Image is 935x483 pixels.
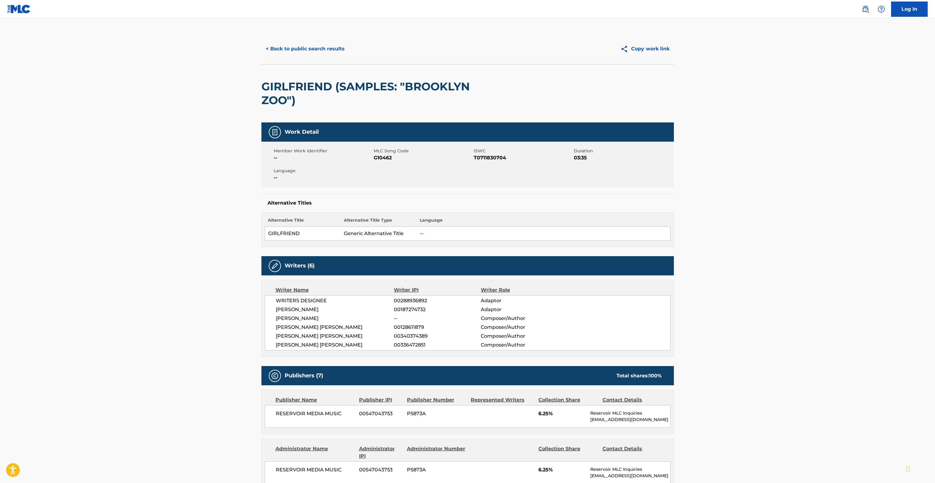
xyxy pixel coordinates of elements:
[602,445,662,460] div: Contact Details
[474,148,572,154] span: ISWC
[374,148,472,154] span: MLC Song Code
[274,154,372,162] span: --
[275,396,354,404] div: Publisher Name
[481,324,560,331] span: Composer/Author
[407,396,466,404] div: Publisher Number
[374,154,472,162] span: G10462
[268,200,668,206] h5: Alternative Titles
[265,217,341,227] th: Alternative Title
[276,341,394,349] span: [PERSON_NAME] [PERSON_NAME]
[359,445,402,460] div: Administrator IPI
[285,262,315,269] h5: Writers (6)
[649,373,662,379] span: 100 %
[276,324,394,331] span: [PERSON_NAME] [PERSON_NAME]
[276,410,355,417] span: RESERVOIR MEDIA MUSIC
[7,5,31,13] img: MLC Logo
[394,286,481,294] div: Writer IPI
[274,174,372,181] span: --
[407,466,466,474] span: P5873A
[359,396,402,404] div: Publisher IPI
[481,315,560,322] span: Composer/Author
[620,45,631,53] img: Copy work link
[538,445,598,460] div: Collection Share
[394,315,480,322] span: --
[276,466,355,474] span: RESERVOIR MEDIA MUSIC
[265,227,341,241] td: GIRLFRIEND
[417,227,670,241] td: --
[862,5,869,13] img: search
[590,466,670,473] p: Reservoir MLC Inquiries
[394,324,480,331] span: 00128611879
[602,396,662,404] div: Contact Details
[891,2,928,17] a: Log In
[285,372,323,379] h5: Publishers (7)
[878,5,885,13] img: help
[875,3,887,15] div: Help
[616,41,674,56] button: Copy work link
[271,129,279,136] img: Work Detail
[275,286,394,294] div: Writer Name
[359,466,402,474] span: 00547043753
[538,396,598,404] div: Collection Share
[394,332,480,340] span: 00340374389
[481,286,560,294] div: Writer Role
[276,297,394,304] span: WRITERS DESIGNEE
[904,454,935,483] iframe: Chat Widget
[394,341,480,349] span: 00336472851
[341,227,417,241] td: Generic Alternative Title
[261,80,509,107] h2: GIRLFRIEND (SAMPLES: "BROOKLYN ZOO")
[859,3,872,15] a: Public Search
[574,154,672,162] span: 03:35
[271,372,279,379] img: Publishers
[574,148,672,154] span: Duration
[481,332,560,340] span: Composer/Author
[394,306,480,313] span: 00187274732
[471,396,534,404] div: Represented Writers
[906,460,910,478] div: Drag
[417,217,670,227] th: Language
[407,410,466,417] span: P5873A
[407,445,466,460] div: Administrator Number
[617,372,662,379] div: Total shares:
[481,306,560,313] span: Adaptor
[590,410,670,416] p: Reservoir MLC Inquiries
[276,306,394,313] span: [PERSON_NAME]
[274,148,372,154] span: Member Work Identifier
[341,217,417,227] th: Alternative Title Type
[359,410,402,417] span: 00547043753
[261,41,349,56] button: < Back to public search results
[590,473,670,479] p: [EMAIL_ADDRESS][DOMAIN_NAME]
[481,297,560,304] span: Adaptor
[538,466,586,474] span: 6.25%
[276,315,394,322] span: [PERSON_NAME]
[474,154,572,162] span: T0711830704
[276,332,394,340] span: [PERSON_NAME] [PERSON_NAME]
[394,297,480,304] span: 00288936892
[538,410,586,417] span: 6.25%
[481,341,560,349] span: Composer/Author
[590,416,670,423] p: [EMAIL_ADDRESS][DOMAIN_NAME]
[274,168,372,174] span: Language
[285,129,319,136] h5: Work Detail
[275,445,354,460] div: Administrator Name
[271,262,279,270] img: Writers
